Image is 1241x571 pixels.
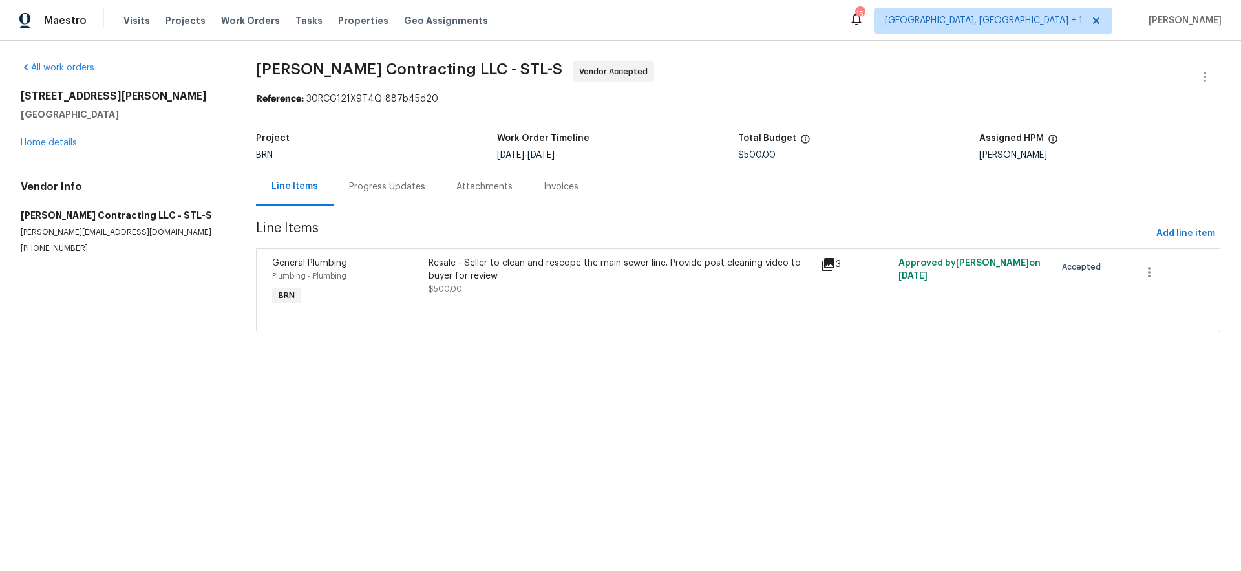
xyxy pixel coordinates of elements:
div: 30RCG121X9T4Q-887b45d20 [256,92,1220,105]
p: [PERSON_NAME][EMAIL_ADDRESS][DOMAIN_NAME] [21,227,225,238]
span: - [497,151,555,160]
h4: Vendor Info [21,180,225,193]
span: Visits [123,14,150,27]
span: The hpm assigned to this work order. [1048,134,1058,151]
span: Tasks [295,16,323,25]
span: $500.00 [738,151,776,160]
span: [PERSON_NAME] Contracting LLC - STL-S [256,61,562,77]
span: Add line item [1156,226,1215,242]
div: Progress Updates [349,180,425,193]
b: Reference: [256,94,304,103]
span: General Plumbing [272,259,347,268]
div: 15 [855,8,864,21]
span: [GEOGRAPHIC_DATA], [GEOGRAPHIC_DATA] + 1 [885,14,1083,27]
a: Home details [21,138,77,147]
h2: [STREET_ADDRESS][PERSON_NAME] [21,90,225,103]
span: Plumbing - Plumbing [272,272,346,280]
span: Maestro [44,14,87,27]
div: 3 [820,257,891,272]
span: BRN [273,289,300,302]
h5: [GEOGRAPHIC_DATA] [21,108,225,121]
span: $500.00 [429,285,462,293]
span: Properties [338,14,388,27]
span: The total cost of line items that have been proposed by Opendoor. This sum includes line items th... [800,134,811,151]
h5: [PERSON_NAME] Contracting LLC - STL-S [21,209,225,222]
a: All work orders [21,63,94,72]
span: [DATE] [898,272,928,281]
span: [DATE] [527,151,555,160]
h5: Assigned HPM [979,134,1044,143]
h5: Project [256,134,290,143]
span: Approved by [PERSON_NAME] on [898,259,1041,281]
div: Resale - Seller to clean and rescope the main sewer line. Provide post cleaning video to buyer fo... [429,257,812,283]
span: Projects [165,14,206,27]
div: Invoices [544,180,578,193]
span: Vendor Accepted [579,65,653,78]
span: Work Orders [221,14,280,27]
span: BRN [256,151,273,160]
div: [PERSON_NAME] [979,151,1220,160]
span: [DATE] [497,151,524,160]
h5: Total Budget [738,134,796,143]
span: Line Items [256,222,1151,246]
div: Line Items [271,180,318,193]
span: Accepted [1062,261,1106,274]
span: [PERSON_NAME] [1143,14,1222,27]
p: [PHONE_NUMBER] [21,243,225,254]
div: Attachments [456,180,513,193]
span: Geo Assignments [404,14,488,27]
h5: Work Order Timeline [497,134,589,143]
button: Add line item [1151,222,1220,246]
